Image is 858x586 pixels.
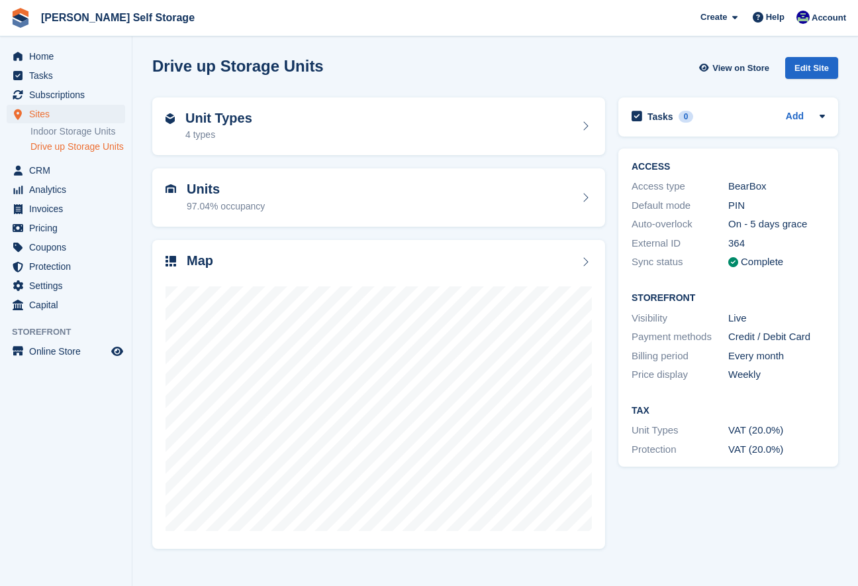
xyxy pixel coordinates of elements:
div: 0 [679,111,694,123]
div: Payment methods [632,329,728,345]
h2: Tax [632,406,825,416]
a: menu [7,180,125,199]
div: VAT (20.0%) [728,442,825,457]
a: menu [7,47,125,66]
div: Price display [632,367,728,382]
div: Complete [741,255,783,270]
span: CRM [29,161,109,180]
span: Home [29,47,109,66]
div: 97.04% occupancy [187,200,265,213]
a: menu [7,342,125,361]
div: Protection [632,442,728,457]
div: VAT (20.0%) [728,423,825,438]
div: Sync status [632,255,728,270]
a: View on Store [697,57,775,79]
a: Add [786,109,804,125]
a: [PERSON_NAME] Self Storage [36,7,200,29]
span: Create [700,11,727,24]
div: Weekly [728,367,825,382]
img: unit-type-icn-2b2737a686de81e16bb02015468b77c625bbabd49415b5ef34ead5e3b44a266d.svg [166,113,175,124]
div: Billing period [632,349,728,364]
span: Help [766,11,785,24]
a: menu [7,86,125,104]
div: External ID [632,236,728,251]
span: Tasks [29,66,109,85]
span: Online Store [29,342,109,361]
h2: Units [187,182,265,197]
div: Auto-overlock [632,217,728,232]
div: Access type [632,179,728,194]
a: menu [7,200,125,218]
span: Storefront [12,325,132,339]
a: menu [7,296,125,314]
div: Unit Types [632,423,728,438]
span: Capital [29,296,109,314]
h2: Map [187,253,213,268]
img: unit-icn-7be61d7bf1b0ce9d3e12c5938cc71ed9869f7b940bace4675aadf7bd6d80202e.svg [166,184,176,194]
span: View on Store [712,62,769,75]
a: Preview store [109,343,125,359]
a: menu [7,219,125,237]
a: Drive up Storage Units [30,141,125,153]
div: BearBox [728,179,825,194]
span: Settings [29,276,109,295]
div: On - 5 days grace [728,217,825,232]
h2: Drive up Storage Units [152,57,324,75]
a: Unit Types 4 types [152,97,605,156]
h2: Tasks [647,111,673,123]
a: Edit Site [785,57,838,84]
a: Map [152,240,605,550]
div: Live [728,311,825,326]
div: Default mode [632,198,728,213]
a: menu [7,276,125,295]
span: Subscriptions [29,86,109,104]
a: menu [7,161,125,180]
span: Protection [29,257,109,276]
span: Invoices [29,200,109,218]
a: Units 97.04% occupancy [152,168,605,227]
a: menu [7,105,125,123]
span: Account [812,11,846,25]
span: Analytics [29,180,109,199]
a: Indoor Storage Units [30,125,125,138]
img: Justin Farthing [796,11,810,24]
span: Pricing [29,219,109,237]
span: Sites [29,105,109,123]
a: menu [7,238,125,257]
h2: Unit Types [185,111,252,126]
div: Credit / Debit Card [728,329,825,345]
a: menu [7,66,125,85]
div: 364 [728,236,825,251]
h2: ACCESS [632,162,825,172]
div: Visibility [632,311,728,326]
a: menu [7,257,125,276]
div: PIN [728,198,825,213]
h2: Storefront [632,293,825,304]
div: Edit Site [785,57,838,79]
span: Coupons [29,238,109,257]
div: 4 types [185,128,252,142]
div: Every month [728,349,825,364]
img: map-icn-33ee37083ee616e46c38cad1a60f524a97daa1e2b2c8c0bc3eb3415660979fc1.svg [166,256,176,266]
img: stora-icon-8386f47178a22dfd0bd8f6a31ec36ba5ce8667c1dd55bd0f319d3a0aa187defe.svg [11,8,30,28]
